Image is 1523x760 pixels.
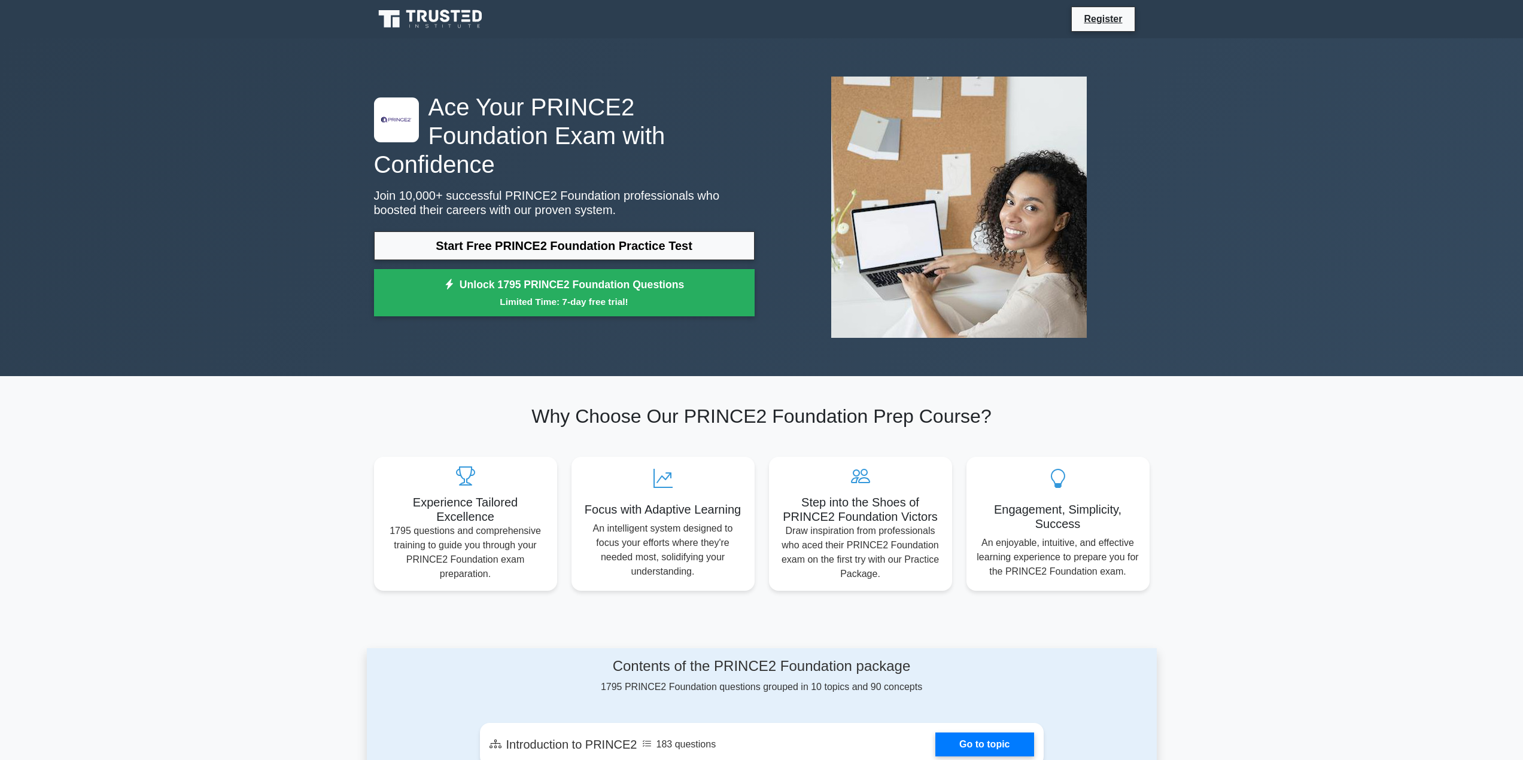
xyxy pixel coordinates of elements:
[384,495,548,524] h5: Experience Tailored Excellence
[389,295,740,309] small: Limited Time: 7-day free trial!
[374,93,755,179] h1: Ace Your PRINCE2 Foundation Exam with Confidence
[581,502,745,517] h5: Focus with Adaptive Learning
[935,732,1033,756] a: Go to topic
[384,524,548,581] p: 1795 questions and comprehensive training to guide you through your PRINCE2 Foundation exam prepa...
[480,658,1044,675] h4: Contents of the PRINCE2 Foundation package
[480,658,1044,694] div: 1795 PRINCE2 Foundation questions grouped in 10 topics and 90 concepts
[779,495,943,524] h5: Step into the Shoes of PRINCE2 Foundation Victors
[581,521,745,579] p: An intelligent system designed to focus your efforts where they're needed most, solidifying your ...
[374,269,755,317] a: Unlock 1795 PRINCE2 Foundation QuestionsLimited Time: 7-day free trial!
[1077,11,1129,26] a: Register
[976,502,1140,531] h5: Engagement, Simplicity, Success
[374,188,755,217] p: Join 10,000+ successful PRINCE2 Foundation professionals who boosted their careers with our prove...
[374,231,755,260] a: Start Free PRINCE2 Foundation Practice Test
[374,405,1150,428] h2: Why Choose Our PRINCE2 Foundation Prep Course?
[976,536,1140,579] p: An enjoyable, intuitive, and effective learning experience to prepare you for the PRINCE2 Foundat...
[779,524,943,581] p: Draw inspiration from professionals who aced their PRINCE2 Foundation exam on the first try with ...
